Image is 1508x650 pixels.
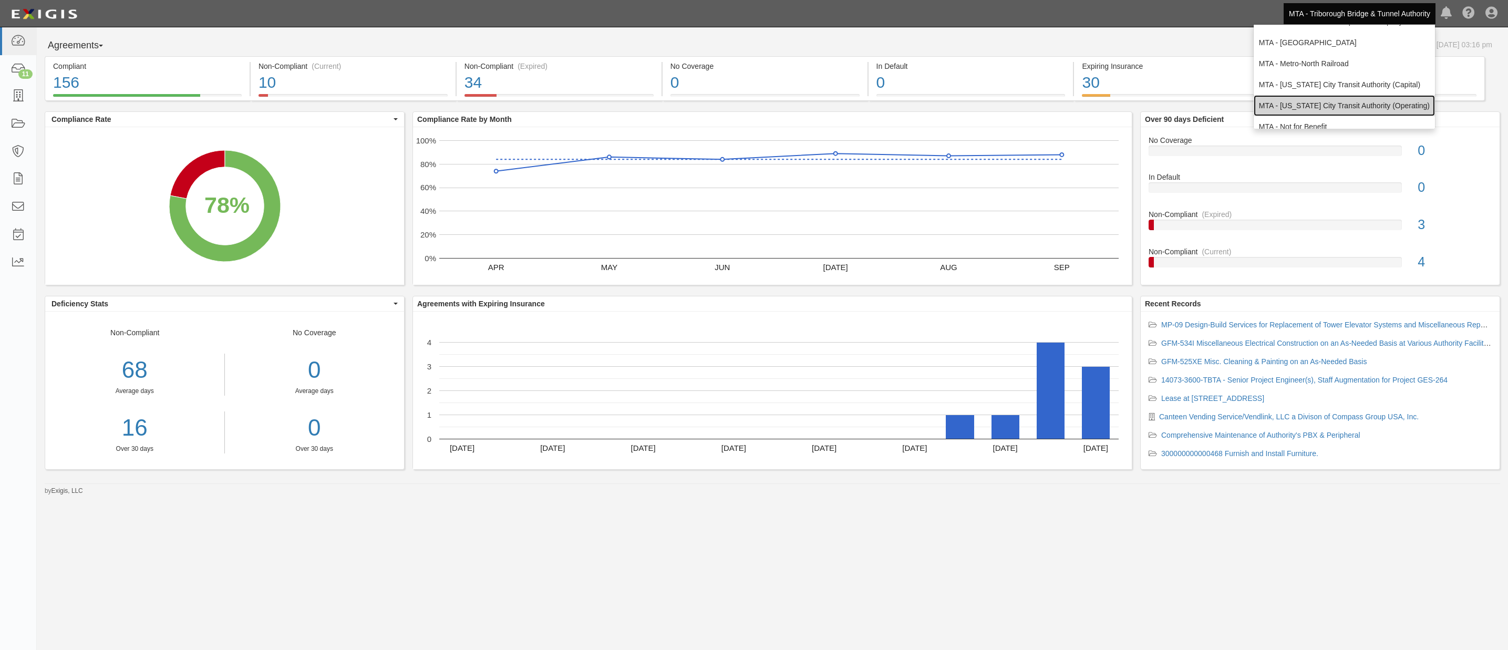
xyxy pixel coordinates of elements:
[425,253,436,262] text: 0%
[1054,262,1070,271] text: SEP
[1418,39,1492,50] div: As of [DATE] 03:16 pm
[1141,135,1500,146] div: No Coverage
[45,296,404,311] button: Deficiency Stats
[823,262,848,271] text: [DATE]
[1141,172,1500,182] div: In Default
[233,411,397,445] a: 0
[1161,449,1318,458] a: 300000000000468 Furnish and Install Furniture.
[940,262,957,271] text: AUG
[457,94,662,102] a: Non-Compliant(Expired)34
[427,410,431,419] text: 1
[1410,141,1500,160] div: 0
[225,327,405,453] div: No Coverage
[420,183,436,192] text: 60%
[427,362,431,370] text: 3
[1161,431,1360,439] a: Comprehensive Maintenance of Authority's PBX & Peripheral
[450,443,474,452] text: [DATE]
[1254,32,1435,53] a: MTA - [GEOGRAPHIC_DATA]
[876,71,1066,94] div: 0
[413,127,1132,285] svg: A chart.
[420,207,436,215] text: 40%
[45,127,404,285] svg: A chart.
[18,69,33,79] div: 11
[233,387,397,396] div: Average days
[259,61,448,71] div: Non-Compliant (Current)
[670,61,860,71] div: No Coverage
[53,71,242,94] div: 156
[8,5,80,24] img: logo-5460c22ac91f19d4615b14bd174203de0afe785f0fc80cf4dbbc73dc1793850b.png
[1202,209,1232,220] div: (Expired)
[1254,95,1435,116] a: MTA - [US_STATE] City Transit Authority (Operating)
[1141,209,1500,220] div: Non-Compliant
[1284,3,1435,24] a: MTA - Triborough Bridge & Tunnel Authority
[45,94,250,102] a: Compliant156
[1410,215,1500,234] div: 3
[1254,53,1435,74] a: MTA - Metro-North Railroad
[45,487,83,496] small: by
[204,189,250,221] div: 78%
[993,443,1018,452] text: [DATE]
[869,94,1073,102] a: In Default0
[420,159,436,168] text: 80%
[312,61,341,71] div: (Current)
[715,262,730,271] text: JUN
[1161,376,1448,384] a: 14073-3600-TBTA - Senior Project Engineer(s), Staff Augmentation for Project GES-264
[1161,339,1495,347] a: GFM-534I Miscellaneous Electrical Construction on an As-Needed Basis at Various Authority Facilit...
[1254,74,1435,95] a: MTA - [US_STATE] City Transit Authority (Capital)
[902,443,927,452] text: [DATE]
[721,443,746,452] text: [DATE]
[1145,300,1201,308] b: Recent Records
[51,487,83,494] a: Exigis, LLC
[413,312,1132,469] svg: A chart.
[51,298,391,309] span: Deficiency Stats
[663,94,867,102] a: No Coverage0
[1083,443,1108,452] text: [DATE]
[417,115,512,123] b: Compliance Rate by Month
[427,434,431,443] text: 0
[45,387,224,396] div: Average days
[1161,394,1264,403] a: Lease at [STREET_ADDRESS]
[1202,246,1231,257] div: (Current)
[45,354,224,387] div: 68
[464,71,654,94] div: 34
[1159,412,1419,421] a: Canteen Vending Service/Vendlink, LLC a Divison of Compass Group USA, Inc.
[45,35,123,56] button: Agreements
[670,71,860,94] div: 0
[1149,209,1492,246] a: Non-Compliant(Expired)3
[45,327,225,453] div: Non-Compliant
[1082,71,1271,94] div: 30
[416,136,436,145] text: 100%
[417,300,545,308] b: Agreements with Expiring Insurance
[259,71,448,94] div: 10
[53,61,242,71] div: Compliant
[1074,94,1279,102] a: Expiring Insurance30
[1145,115,1224,123] b: Over 90 days Deficient
[540,443,565,452] text: [DATE]
[631,443,655,452] text: [DATE]
[427,337,431,346] text: 4
[1410,178,1500,197] div: 0
[427,386,431,395] text: 2
[1149,172,1492,209] a: In Default0
[876,61,1066,71] div: In Default
[1254,116,1435,137] a: MTA - Not for Benefit
[1410,253,1500,272] div: 4
[812,443,836,452] text: [DATE]
[464,61,654,71] div: Non-Compliant (Expired)
[601,262,617,271] text: MAY
[518,61,548,71] div: (Expired)
[251,94,456,102] a: Non-Compliant(Current)10
[233,354,397,387] div: 0
[1462,7,1475,20] i: Help Center - Complianz
[1149,246,1492,276] a: Non-Compliant(Current)4
[51,114,391,125] span: Compliance Rate
[1082,61,1271,71] div: Expiring Insurance
[488,262,504,271] text: APR
[45,445,224,453] div: Over 30 days
[45,411,224,445] a: 16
